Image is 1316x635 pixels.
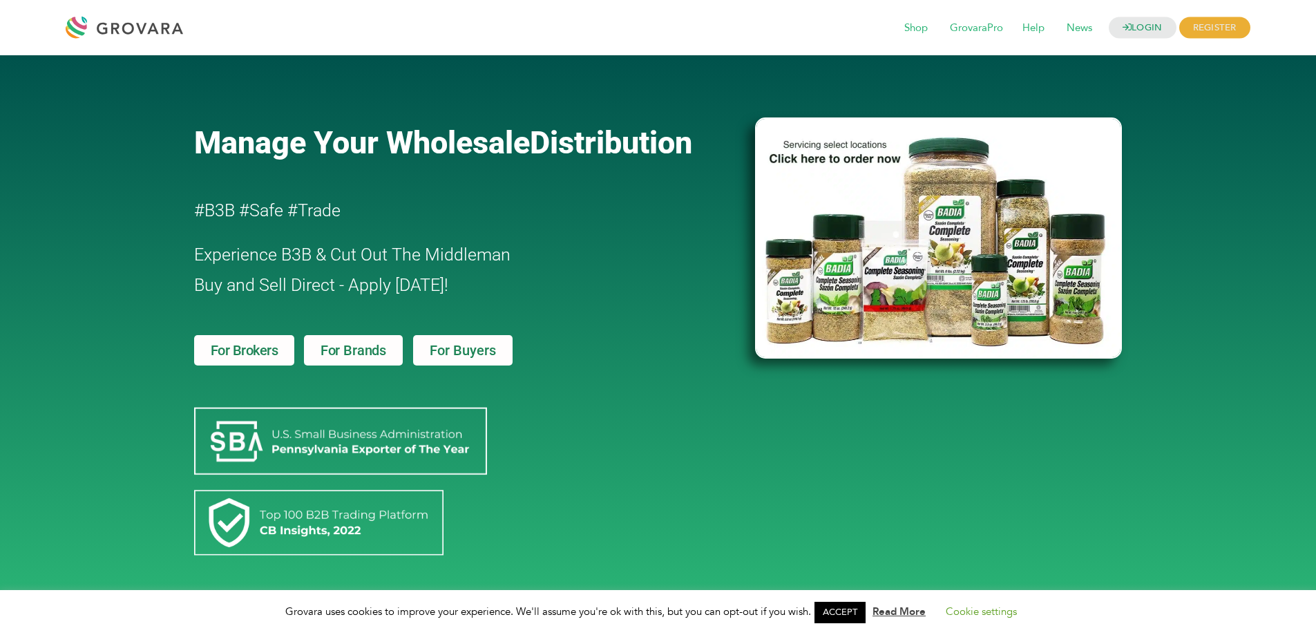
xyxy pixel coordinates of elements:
[194,245,511,265] span: Experience B3B & Cut Out The Middleman
[211,343,278,357] span: For Brokers
[430,343,496,357] span: For Buyers
[895,15,937,41] span: Shop
[194,196,676,226] h2: #B3B #Safe #Trade
[285,605,1031,618] span: Grovara uses cookies to improve your experience. We'll assume you're ok with this, but you can op...
[321,343,386,357] span: For Brands
[304,335,403,366] a: For Brands
[1109,17,1176,39] a: LOGIN
[940,21,1013,36] a: GrovaraPro
[194,275,448,295] span: Buy and Sell Direct - Apply [DATE]!
[1179,17,1250,39] span: REGISTER
[413,335,513,366] a: For Buyers
[1013,15,1054,41] span: Help
[1013,21,1054,36] a: Help
[1057,15,1102,41] span: News
[1057,21,1102,36] a: News
[946,605,1017,618] a: Cookie settings
[194,124,530,161] span: Manage Your Wholesale
[814,602,866,623] a: ACCEPT
[940,15,1013,41] span: GrovaraPro
[872,605,926,618] a: Read More
[194,124,733,161] a: Manage Your WholesaleDistribution
[895,21,937,36] a: Shop
[194,335,295,366] a: For Brokers
[530,124,692,161] span: Distribution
